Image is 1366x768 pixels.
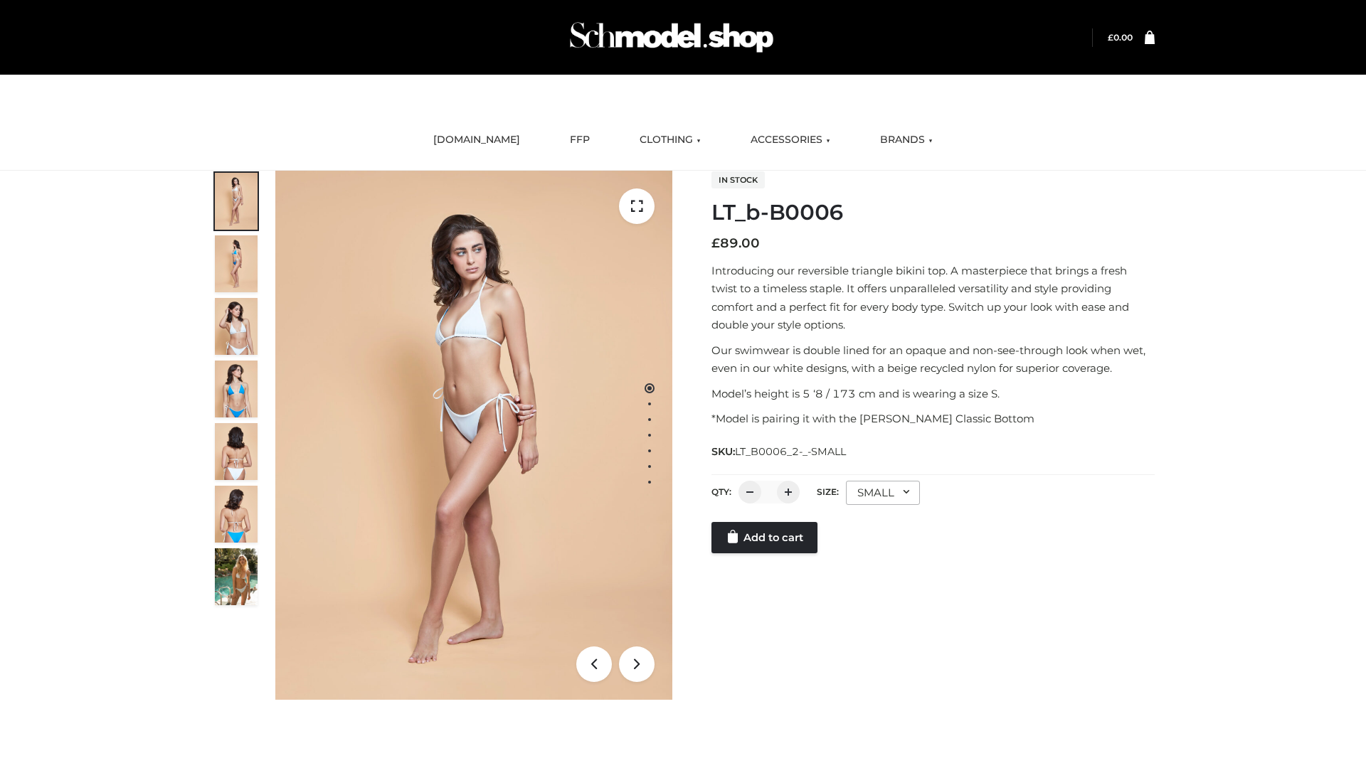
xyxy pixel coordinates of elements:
a: ACCESSORIES [740,124,841,156]
a: CLOTHING [629,124,711,156]
p: Introducing our reversible triangle bikini top. A masterpiece that brings a fresh twist to a time... [711,262,1155,334]
a: FFP [559,124,600,156]
label: QTY: [711,486,731,497]
bdi: 89.00 [711,235,760,251]
span: SKU: [711,443,847,460]
img: ArielClassicBikiniTop_CloudNine_AzureSky_OW114ECO_8-scaled.jpg [215,486,258,543]
img: Schmodel Admin 964 [565,9,778,65]
img: ArielClassicBikiniTop_CloudNine_AzureSky_OW114ECO_3-scaled.jpg [215,298,258,355]
img: ArielClassicBikiniTop_CloudNine_AzureSky_OW114ECO_1 [275,171,672,700]
p: *Model is pairing it with the [PERSON_NAME] Classic Bottom [711,410,1155,428]
p: Our swimwear is double lined for an opaque and non-see-through look when wet, even in our white d... [711,341,1155,378]
img: ArielClassicBikiniTop_CloudNine_AzureSky_OW114ECO_4-scaled.jpg [215,361,258,417]
a: £0.00 [1108,32,1133,43]
h1: LT_b-B0006 [711,200,1155,225]
img: ArielClassicBikiniTop_CloudNine_AzureSky_OW114ECO_2-scaled.jpg [215,235,258,292]
span: LT_B0006_2-_-SMALL [735,445,846,458]
div: SMALL [846,481,920,505]
img: ArielClassicBikiniTop_CloudNine_AzureSky_OW114ECO_1-scaled.jpg [215,173,258,230]
span: In stock [711,171,765,188]
span: £ [1108,32,1113,43]
span: £ [711,235,720,251]
a: [DOMAIN_NAME] [423,124,531,156]
label: Size: [817,486,839,497]
p: Model’s height is 5 ‘8 / 173 cm and is wearing a size S. [711,385,1155,403]
img: ArielClassicBikiniTop_CloudNine_AzureSky_OW114ECO_7-scaled.jpg [215,423,258,480]
img: Arieltop_CloudNine_AzureSky2.jpg [215,548,258,605]
bdi: 0.00 [1108,32,1133,43]
a: Add to cart [711,522,817,553]
a: BRANDS [869,124,943,156]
